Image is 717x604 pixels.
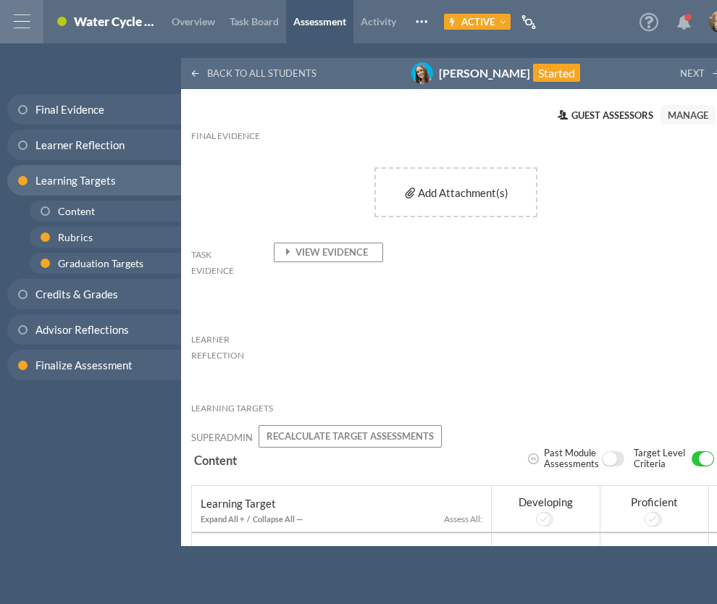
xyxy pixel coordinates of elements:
[550,104,661,126] div: Guest Assessors
[444,511,482,527] div: :
[230,15,279,28] span: Task Board
[533,64,580,82] div: Started
[680,65,705,81] label: Next
[7,279,181,309] a: Credits & Grades
[519,495,573,508] span: Developing
[603,452,617,466] span: OFF
[634,448,692,469] span: Target Level Criteria
[58,231,93,243] span: Rubrics
[35,287,118,302] span: Credits & Grades
[247,511,250,527] span: /
[35,322,129,337] span: Advisor Reflections
[58,257,143,269] span: Graduation Targets
[544,448,602,469] span: Past Module Assessments
[661,105,716,125] button: Manage
[461,16,495,28] span: Active
[74,14,154,33] div: Water Cycle with Evidence
[58,205,95,217] span: Content
[418,186,508,199] span: Add Attachment(s)
[293,15,346,28] span: Assessment
[259,425,442,448] button: Recalculate Target Assessments
[7,94,181,125] a: Final Evidence
[7,165,181,196] a: Learning Targets
[411,62,433,84] img: image
[439,65,530,81] span: [PERSON_NAME]
[74,14,154,29] div: Water Cycle with Evidence
[631,495,678,508] span: Proficient
[201,496,482,511] div: Learning Target
[361,15,396,28] span: Activity
[444,511,480,527] span: Assess All
[30,253,181,274] a: Graduation Targets
[191,247,256,279] label: Task Evidence
[191,429,253,445] label: Superadmin
[30,201,181,222] a: Content
[35,173,116,188] span: Learning Targets
[35,358,133,373] span: Finalize Assessment
[191,332,256,364] label: Learner Reflection
[190,65,316,81] a: Back to all students
[7,130,181,160] a: Learner Reflection
[699,452,713,466] span: ON
[35,138,125,153] span: Learner Reflection
[207,65,316,81] label: Back to all students
[191,128,260,144] label: Final Evidence
[7,350,181,380] a: Finalize Assessment
[194,453,237,469] div: Content
[444,14,511,30] button: Active
[172,15,215,28] span: Overview
[7,314,181,345] a: Advisor Reflections
[253,511,303,527] div: Collapse All —
[201,511,244,527] div: Expand All +
[35,102,104,117] span: Final Evidence
[191,400,273,416] label: Learning Targets
[30,227,181,248] a: Rubrics
[274,243,383,262] button: View Evidence
[281,246,368,258] span: View Evidence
